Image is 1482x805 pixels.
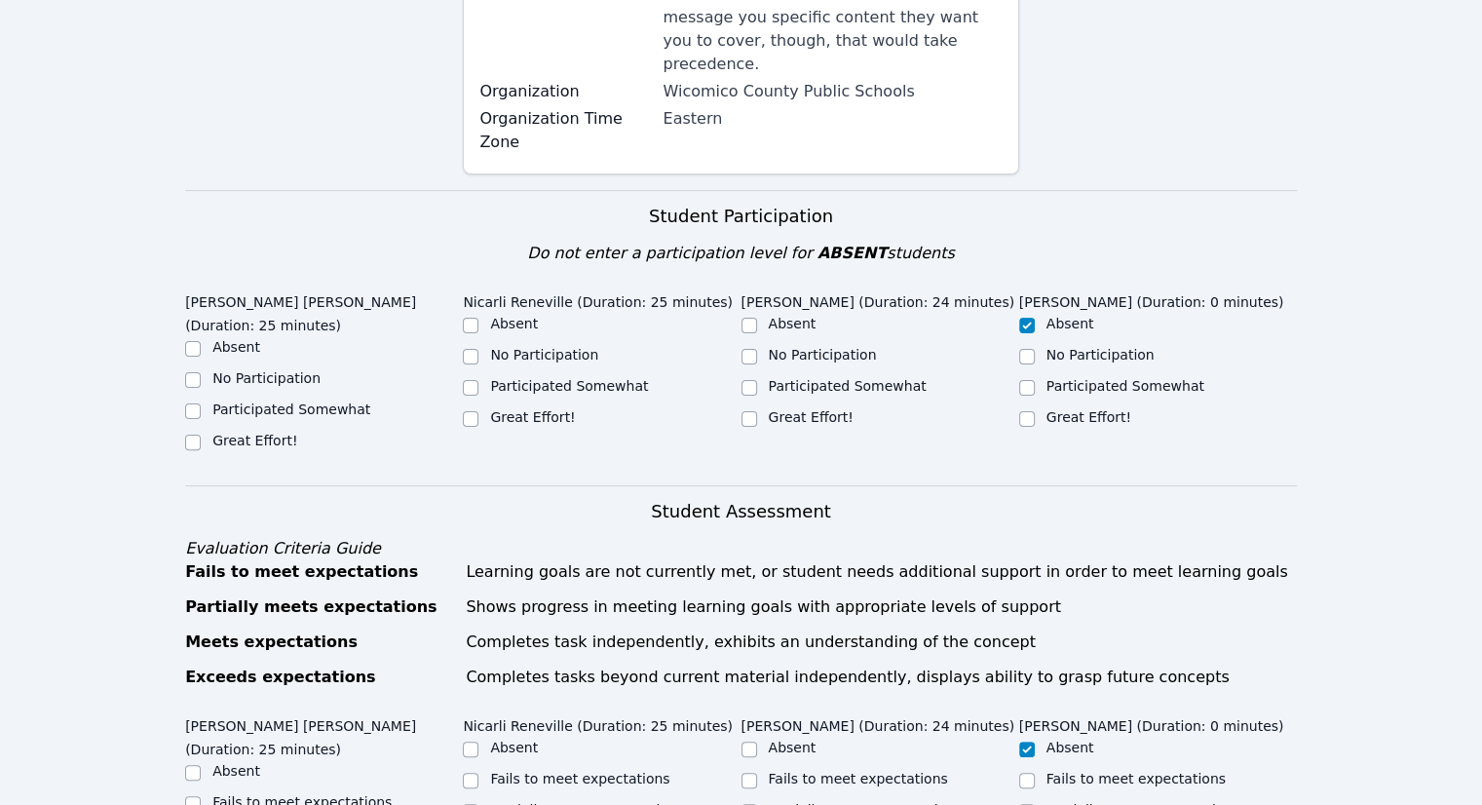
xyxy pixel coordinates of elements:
[212,433,297,448] label: Great Effort!
[185,285,463,337] legend: [PERSON_NAME] [PERSON_NAME] (Duration: 25 minutes)
[663,80,1002,103] div: Wicomico County Public Schools
[769,771,948,786] label: Fails to meet expectations
[1046,378,1204,394] label: Participated Somewhat
[769,316,817,331] label: Absent
[817,244,887,262] span: ABSENT
[1019,285,1284,314] legend: [PERSON_NAME] (Duration: 0 minutes)
[185,631,454,654] div: Meets expectations
[185,203,1297,230] h3: Student Participation
[479,80,651,103] label: Organization
[212,763,260,779] label: Absent
[185,560,454,584] div: Fails to meet expectations
[769,378,927,394] label: Participated Somewhat
[1019,709,1284,738] legend: [PERSON_NAME] (Duration: 0 minutes)
[185,242,1297,265] div: Do not enter a participation level for students
[185,595,454,619] div: Partially meets expectations
[1046,409,1131,425] label: Great Effort!
[741,709,1015,738] legend: [PERSON_NAME] (Duration: 24 minutes)
[466,595,1297,619] div: Shows progress in meeting learning goals with appropriate levels of support
[1046,740,1094,755] label: Absent
[466,666,1297,689] div: Completes tasks beyond current material independently, displays ability to grasp future concepts
[463,709,733,738] legend: Nicarli Reneville (Duration: 25 minutes)
[212,402,370,417] label: Participated Somewhat
[490,771,669,786] label: Fails to meet expectations
[479,107,651,154] label: Organization Time Zone
[490,316,538,331] label: Absent
[490,347,598,363] label: No Participation
[466,560,1297,584] div: Learning goals are not currently met, or student needs additional support in order to meet learni...
[212,339,260,355] label: Absent
[185,709,463,761] legend: [PERSON_NAME] [PERSON_NAME] (Duration: 25 minutes)
[490,740,538,755] label: Absent
[185,537,1297,560] div: Evaluation Criteria Guide
[212,370,321,386] label: No Participation
[663,107,1002,131] div: Eastern
[741,285,1015,314] legend: [PERSON_NAME] (Duration: 24 minutes)
[1046,771,1226,786] label: Fails to meet expectations
[769,740,817,755] label: Absent
[185,666,454,689] div: Exceeds expectations
[463,285,733,314] legend: Nicarli Reneville (Duration: 25 minutes)
[1046,316,1094,331] label: Absent
[1046,347,1155,363] label: No Participation
[769,409,854,425] label: Great Effort!
[490,378,648,394] label: Participated Somewhat
[769,347,877,363] label: No Participation
[466,631,1297,654] div: Completes task independently, exhibits an understanding of the concept
[490,409,575,425] label: Great Effort!
[185,498,1297,525] h3: Student Assessment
